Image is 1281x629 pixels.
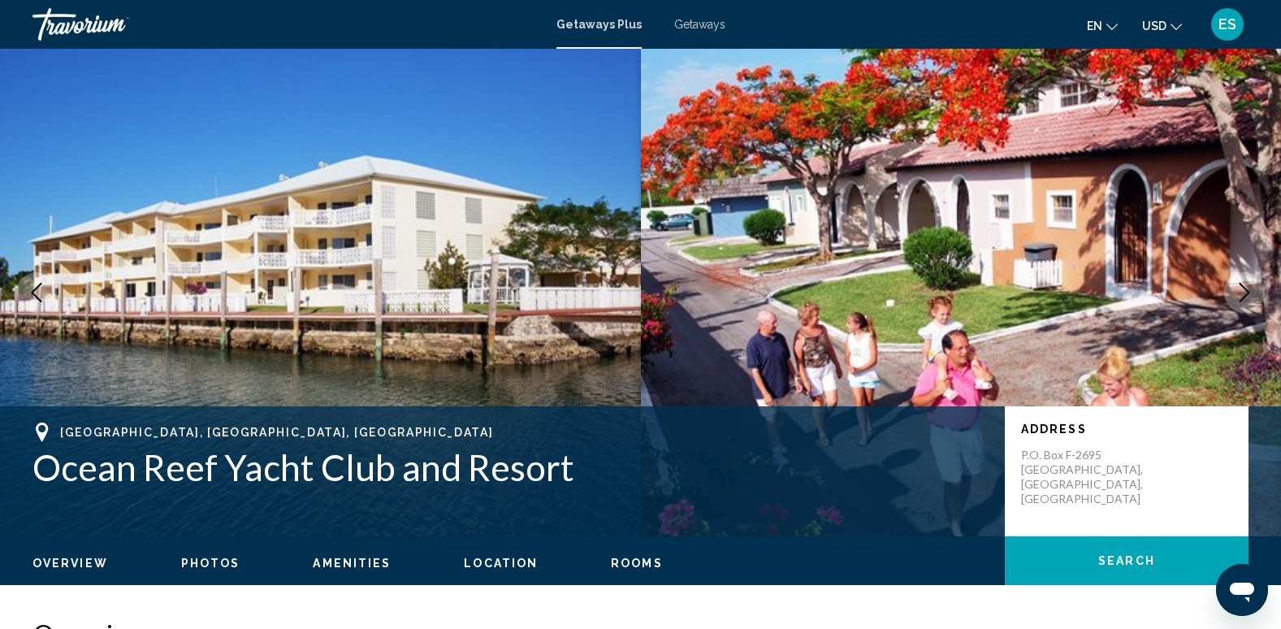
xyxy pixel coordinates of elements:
[1021,423,1232,436] p: Address
[1142,20,1166,33] span: USD
[181,557,240,570] span: Photos
[32,446,989,488] h1: Ocean Reef Yacht Club and Resort
[60,426,493,439] span: [GEOGRAPHIC_DATA], [GEOGRAPHIC_DATA], [GEOGRAPHIC_DATA]
[674,18,725,31] a: Getaways
[1216,564,1268,616] iframe: Button to launch messaging window
[1142,14,1182,37] button: Change currency
[1218,16,1236,33] span: ES
[313,557,391,570] span: Amenities
[181,556,240,570] button: Photos
[1098,555,1155,568] span: Search
[1021,448,1151,506] p: P.O. Box F-2695 [GEOGRAPHIC_DATA], [GEOGRAPHIC_DATA], [GEOGRAPHIC_DATA]
[32,556,108,570] button: Overview
[1005,536,1249,585] button: Search
[32,8,540,41] a: Travorium
[464,557,538,570] span: Location
[1224,272,1265,313] button: Next image
[1087,14,1118,37] button: Change language
[16,272,57,313] button: Previous image
[556,18,642,31] a: Getaways Plus
[313,556,391,570] button: Amenities
[464,556,538,570] button: Location
[32,557,108,570] span: Overview
[611,556,663,570] button: Rooms
[611,557,663,570] span: Rooms
[1206,7,1249,41] button: User Menu
[1087,20,1102,33] span: en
